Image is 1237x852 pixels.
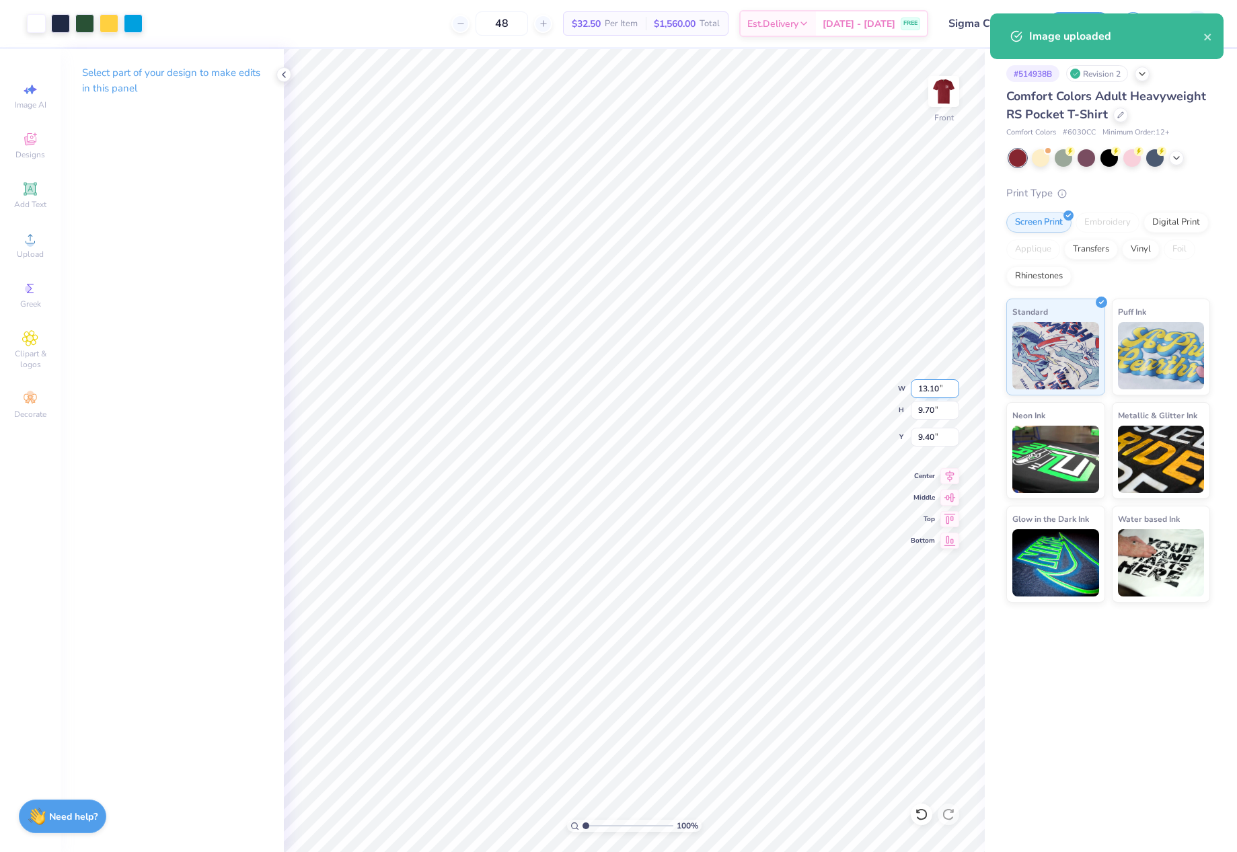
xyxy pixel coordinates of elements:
input: – – [476,11,528,36]
div: # 514938B [1006,65,1059,82]
span: Middle [911,493,935,502]
span: [DATE] - [DATE] [823,17,895,31]
span: Image AI [15,100,46,110]
span: Minimum Order: 12 + [1102,127,1170,139]
img: Neon Ink [1012,426,1099,493]
div: Front [934,112,954,124]
img: Front [930,78,957,105]
div: Digital Print [1144,212,1209,233]
span: Top [911,514,935,524]
span: Comfort Colors [1006,127,1056,139]
span: Decorate [14,409,46,420]
span: Designs [15,149,45,160]
span: Puff Ink [1118,305,1146,319]
div: Revision 2 [1066,65,1128,82]
span: # 6030CC [1063,127,1096,139]
strong: Need help? [49,810,98,823]
p: Select part of your design to make edits in this panel [82,65,262,96]
input: Untitled Design [938,10,1037,37]
span: Neon Ink [1012,408,1045,422]
span: Bottom [911,536,935,545]
button: close [1203,28,1213,44]
img: Puff Ink [1118,322,1205,389]
div: Screen Print [1006,212,1072,233]
span: Comfort Colors Adult Heavyweight RS Pocket T-Shirt [1006,88,1206,122]
span: Per Item [605,17,638,31]
div: Print Type [1006,186,1210,201]
div: Embroidery [1076,212,1139,233]
span: Add Text [14,199,46,210]
span: Greek [20,299,41,309]
div: Applique [1006,239,1060,260]
span: Water based Ink [1118,512,1180,526]
span: $32.50 [572,17,601,31]
div: Image uploaded [1029,28,1203,44]
span: FREE [903,19,917,28]
span: $1,560.00 [654,17,696,31]
img: Metallic & Glitter Ink [1118,426,1205,493]
span: Upload [17,249,44,260]
img: Glow in the Dark Ink [1012,529,1099,596]
img: Standard [1012,322,1099,389]
span: Est. Delivery [747,17,798,31]
div: Rhinestones [1006,266,1072,286]
span: Center [911,471,935,481]
img: Water based Ink [1118,529,1205,596]
span: Clipart & logos [7,348,54,370]
span: 100 % [677,820,698,832]
div: Vinyl [1122,239,1160,260]
span: Total [700,17,720,31]
span: Standard [1012,305,1048,319]
span: Metallic & Glitter Ink [1118,408,1197,422]
div: Foil [1164,239,1195,260]
span: Glow in the Dark Ink [1012,512,1089,526]
div: Transfers [1064,239,1118,260]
